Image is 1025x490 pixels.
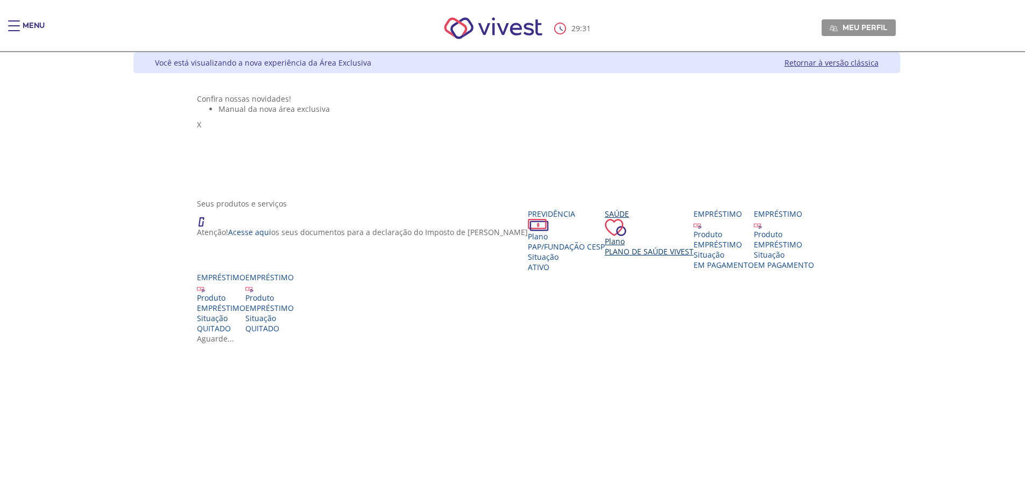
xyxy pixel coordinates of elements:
[197,272,245,282] div: Empréstimo
[754,229,814,239] div: Produto
[197,272,245,333] a: Empréstimo Produto EMPRÉSTIMO Situação QUITADO
[605,209,694,219] div: Saúde
[197,293,245,303] div: Produto
[197,285,205,293] img: ico_emprestimo.svg
[528,209,605,219] div: Previdência
[23,20,45,42] div: Menu
[694,209,754,270] a: Empréstimo Produto EMPRÉSTIMO Situação EM PAGAMENTO
[754,250,814,260] div: Situação
[197,209,215,227] img: ico_atencao.png
[605,209,694,257] a: Saúde PlanoPlano de Saúde VIVEST
[155,58,371,68] div: Você está visualizando a nova experiência da Área Exclusiva
[528,231,605,242] div: Plano
[754,260,814,270] span: EM PAGAMENTO
[197,119,201,130] span: X
[754,209,814,219] div: Empréstimo
[554,23,593,34] div: :
[197,323,231,333] span: QUITADO
[582,23,591,33] span: 31
[754,239,814,250] div: EMPRÉSTIMO
[528,252,605,262] div: Situação
[605,246,694,257] span: Plano de Saúde VIVEST
[197,94,836,188] section: <span lang="pt-BR" dir="ltr">Visualizador do Conteúdo da Web</span> 1
[754,221,762,229] img: ico_emprestimo.svg
[605,219,626,236] img: ico_coracao.png
[245,272,294,333] a: Empréstimo Produto EMPRÉSTIMO Situação QUITADO
[694,229,754,239] div: Produto
[197,313,245,323] div: Situação
[197,333,836,344] div: Aguarde...
[528,209,605,272] a: Previdência PlanoPAP/Fundação CESP SituaçãoAtivo
[528,242,605,252] span: PAP/Fundação CESP
[197,198,836,209] div: Seus produtos e serviços
[830,24,838,32] img: Meu perfil
[245,285,253,293] img: ico_emprestimo.svg
[822,19,896,35] a: Meu perfil
[197,198,836,344] section: <span lang="en" dir="ltr">ProdutosCard</span>
[432,5,554,51] img: Vivest
[245,272,294,282] div: Empréstimo
[754,209,814,270] a: Empréstimo Produto EMPRÉSTIMO Situação EM PAGAMENTO
[528,262,549,272] span: Ativo
[694,221,702,229] img: ico_emprestimo.svg
[197,94,836,104] div: Confira nossas novidades!
[245,303,294,313] div: EMPRÉSTIMO
[694,260,754,270] span: EM PAGAMENTO
[694,250,754,260] div: Situação
[218,104,330,114] span: Manual da nova área exclusiva
[228,227,271,237] a: Acesse aqui
[197,227,528,237] p: Atenção! os seus documentos para a declaração do Imposto de [PERSON_NAME]
[245,293,294,303] div: Produto
[571,23,580,33] span: 29
[694,209,754,219] div: Empréstimo
[843,23,887,32] span: Meu perfil
[784,58,879,68] a: Retornar à versão clássica
[694,239,754,250] div: EMPRÉSTIMO
[197,303,245,313] div: EMPRÉSTIMO
[245,323,279,333] span: QUITADO
[528,219,549,231] img: ico_dinheiro.png
[245,313,294,323] div: Situação
[605,236,694,246] div: Plano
